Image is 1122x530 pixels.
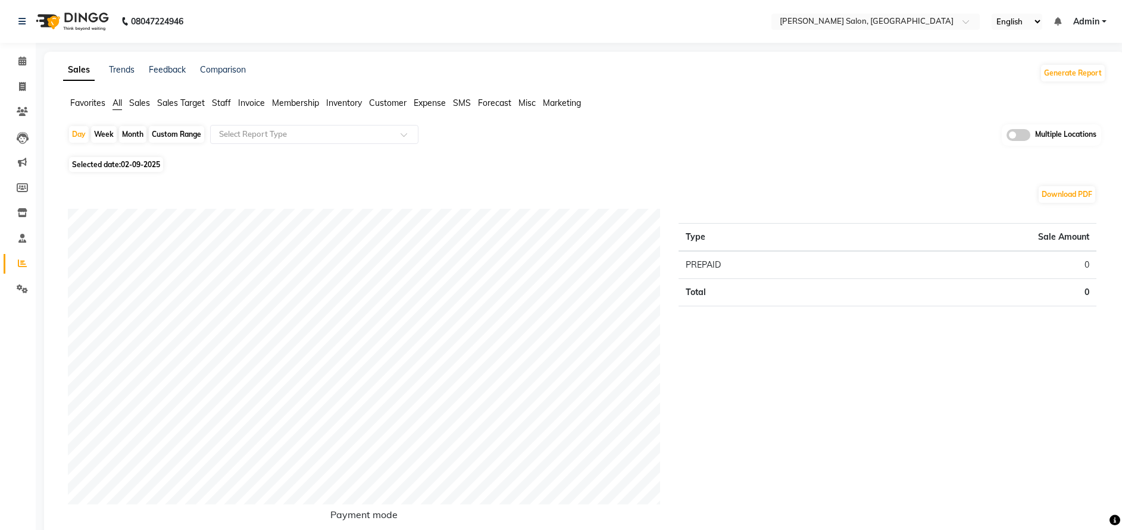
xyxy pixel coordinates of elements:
[212,98,231,108] span: Staff
[1039,186,1095,203] button: Download PDF
[149,126,204,143] div: Custom Range
[1035,129,1096,141] span: Multiple Locations
[272,98,319,108] span: Membership
[414,98,446,108] span: Expense
[543,98,581,108] span: Marketing
[679,223,858,251] th: Type
[238,98,265,108] span: Invoice
[679,251,858,279] td: PREPAID
[326,98,362,108] span: Inventory
[858,278,1096,306] td: 0
[1073,15,1099,28] span: Admin
[518,98,536,108] span: Misc
[453,98,471,108] span: SMS
[69,157,163,172] span: Selected date:
[91,126,117,143] div: Week
[63,59,95,81] a: Sales
[121,160,160,169] span: 02-09-2025
[200,64,246,75] a: Comparison
[679,278,858,306] td: Total
[112,98,122,108] span: All
[858,251,1096,279] td: 0
[157,98,205,108] span: Sales Target
[68,509,661,525] h6: Payment mode
[109,64,135,75] a: Trends
[119,126,146,143] div: Month
[149,64,186,75] a: Feedback
[1041,65,1105,81] button: Generate Report
[30,5,112,38] img: logo
[69,126,89,143] div: Day
[129,98,150,108] span: Sales
[858,223,1096,251] th: Sale Amount
[70,98,105,108] span: Favorites
[131,5,183,38] b: 08047224946
[369,98,407,108] span: Customer
[478,98,511,108] span: Forecast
